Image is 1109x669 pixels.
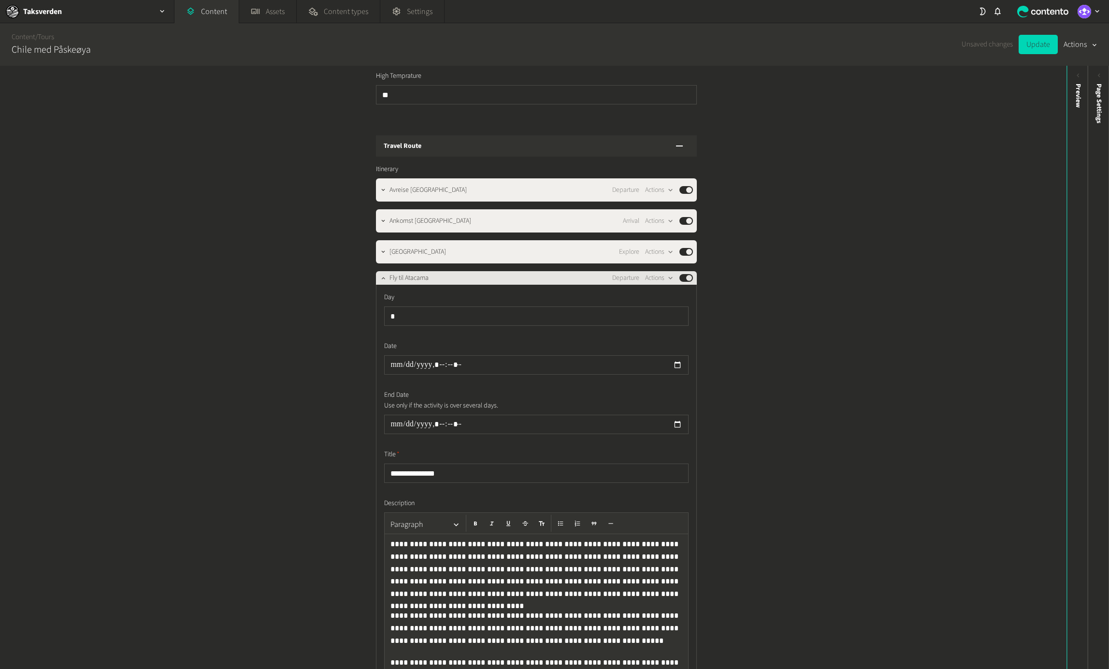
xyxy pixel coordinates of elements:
[12,43,91,57] h2: Chile med Påskeøya
[619,247,639,257] span: Explore
[645,272,674,284] button: Actions
[387,515,464,534] button: Paragraph
[384,498,415,509] span: Description
[384,450,400,460] span: Title
[376,71,421,81] span: High Temprature
[384,400,604,411] p: Use only if the activity is over several days.
[645,215,674,227] button: Actions
[645,246,674,258] button: Actions
[389,247,446,257] span: Santiago de Chile
[384,141,421,151] h3: Travel Route
[384,390,409,400] span: End Date
[1094,84,1104,123] span: Page Settings
[6,5,19,18] img: Taksverden
[645,184,674,196] button: Actions
[407,6,432,17] span: Settings
[1078,5,1091,18] img: Eirik Kyrkjeeide
[389,273,429,283] span: Fly til Atacama
[35,32,38,42] span: /
[1073,84,1083,108] div: Preview
[1064,35,1097,54] button: Actions
[324,6,368,17] span: Content types
[384,292,394,303] span: Day
[962,39,1013,50] span: Unsaved changes
[623,216,639,226] span: Arrival
[376,164,398,175] span: Itinerary
[389,185,467,195] span: Avreise Oslo
[389,216,471,226] span: Ankomst Santiago de Chile
[612,273,639,283] span: Departure
[23,6,62,17] h2: Taksverden
[612,185,639,195] span: Departure
[384,341,397,351] span: Date
[12,32,35,42] a: Content
[38,32,54,42] a: Tours
[1019,35,1058,54] button: Update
